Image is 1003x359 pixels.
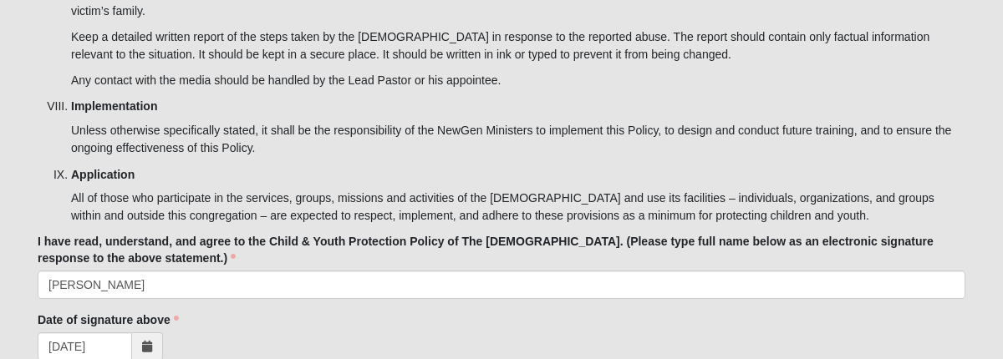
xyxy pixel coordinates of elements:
label: Date of signature above [38,311,179,328]
p: All of those who participate in the services, groups, missions and activities of the [DEMOGRAPHIC... [71,190,965,225]
h5: Application [71,168,965,182]
p: Keep a detailed written report of the steps taken by the [DEMOGRAPHIC_DATA] in response to the re... [71,28,965,63]
p: Unless otherwise specifically stated, it shall be the responsibility of the NewGen Ministers to i... [71,122,965,157]
p: Any contact with the media should be handled by the Lead Pastor or his appointee. [71,72,965,89]
label: I have read, understand, and agree to the Child & Youth Protection Policy of The [DEMOGRAPHIC_DAT... [38,233,965,266]
h5: Implementation [71,99,965,114]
